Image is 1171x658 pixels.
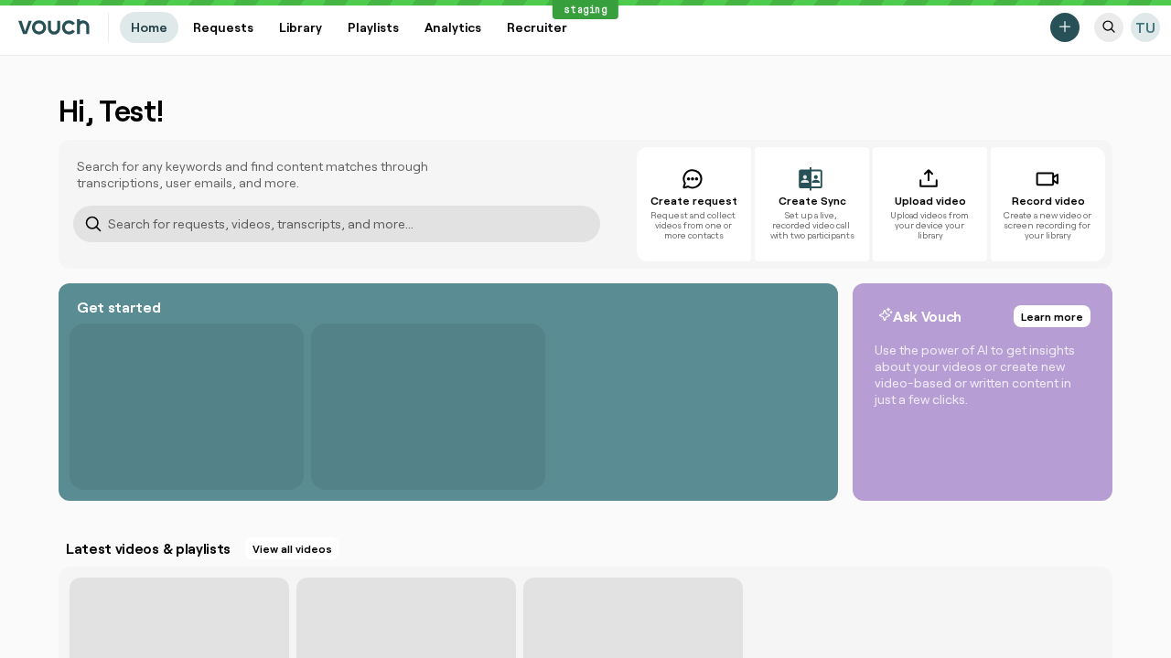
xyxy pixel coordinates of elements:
span: Upload video [884,195,976,207]
span: Record video [1002,195,1094,207]
span: Create a new video or screen recording for your library [1002,210,1094,240]
span: T [1135,19,1145,36]
a: Home [120,12,178,43]
h2: Latest videos & playlists [62,539,234,557]
span: Request and collect videos from one or more contacts [648,210,740,240]
input: Search for requests, videos, transcripts, and more... [73,206,600,242]
h1: Hi, Test! [59,92,1112,129]
a: Library [268,12,333,43]
span: Create request [648,195,740,207]
button: Create requestRequest and collect videos from one or more contacts [637,147,751,261]
a: Analytics [414,12,492,43]
a: Learn more [1014,305,1090,327]
a: Go to homepage [11,19,97,35]
button: Upload videoUpload videos from your device your library [873,147,987,261]
p: Use the power of AI to get insights about your videos or create new video-based or written conten... [875,342,1090,408]
a: Recruiter [496,12,578,43]
p: Search for any keywords and find content matches through transcriptions, user emails, and more. [77,158,516,191]
h2: Ask Vouch [875,307,965,325]
span: View all videos [252,540,332,557]
span: Upload videos from your device your library [884,210,976,240]
span: Set up a live, recorded video call with two participants [766,210,858,240]
button: Record videoCreate a new video or screen recording for your library [991,147,1105,261]
a: View all videos [245,537,339,559]
span: Create Sync [766,195,858,207]
h2: Get started [73,298,164,316]
button: Create new [1050,13,1080,42]
a: Requests [182,12,264,43]
span: Learn more [1021,308,1083,324]
button: [object Object] [1094,13,1123,42]
button: Create SyncSet up a live, recorded video call with two participants [755,147,869,261]
span: U [1145,19,1155,36]
a: Playlists [337,12,410,43]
